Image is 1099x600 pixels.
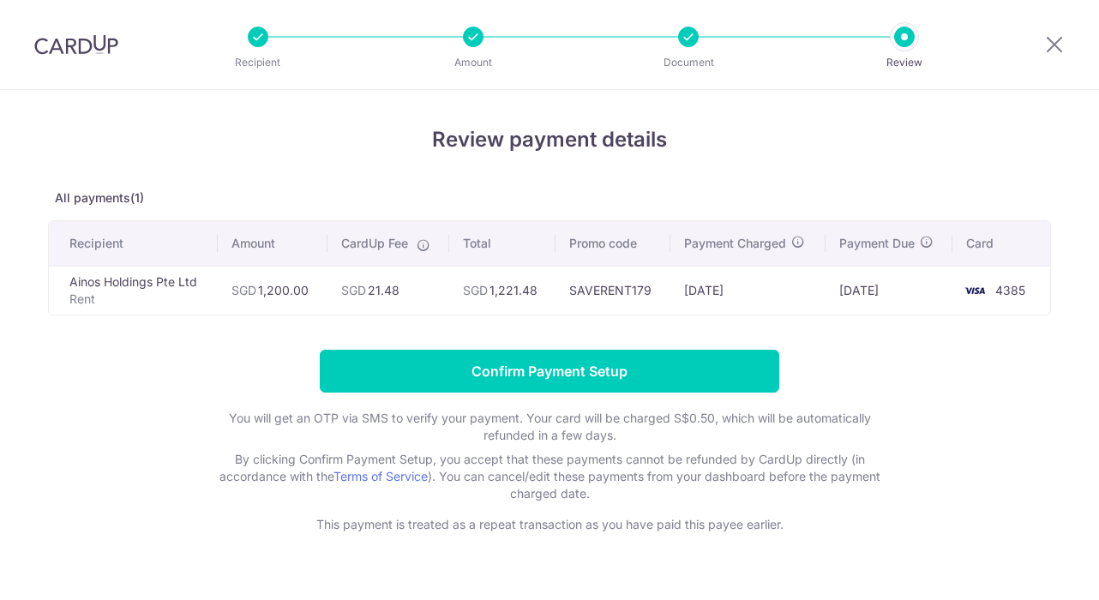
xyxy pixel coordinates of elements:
th: Amount [218,221,327,266]
p: Rent [69,291,204,308]
img: CardUp [34,34,118,55]
th: Total [449,221,556,266]
td: 21.48 [327,266,449,315]
td: [DATE] [670,266,826,315]
th: Card [952,221,1050,266]
th: Promo code [556,221,670,266]
span: Payment Charged [684,235,786,252]
p: By clicking Confirm Payment Setup, you accept that these payments cannot be refunded by CardUp di... [207,451,892,502]
a: Terms of Service [333,469,428,483]
td: [DATE] [826,266,952,315]
img: <span class="translation_missing" title="translation missing: en.account_steps.new_confirm_form.b... [958,280,992,301]
p: All payments(1) [48,189,1051,207]
span: SGD [231,283,256,297]
p: Recipient [195,54,321,71]
p: This payment is treated as a repeat transaction as you have paid this payee earlier. [207,516,892,533]
p: You will get an OTP via SMS to verify your payment. Your card will be charged S$0.50, which will ... [207,410,892,444]
p: Review [841,54,968,71]
span: SGD [341,283,366,297]
span: SGD [463,283,488,297]
span: 4385 [995,283,1025,297]
td: 1,221.48 [449,266,556,315]
th: Recipient [49,221,218,266]
p: Document [625,54,752,71]
td: 1,200.00 [218,266,327,315]
span: Payment Due [839,235,915,252]
h4: Review payment details [48,124,1051,155]
p: Amount [410,54,537,71]
input: Confirm Payment Setup [320,350,779,393]
td: SAVERENT179 [556,266,670,315]
span: CardUp Fee [341,235,408,252]
td: Ainos Holdings Pte Ltd [49,266,218,315]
